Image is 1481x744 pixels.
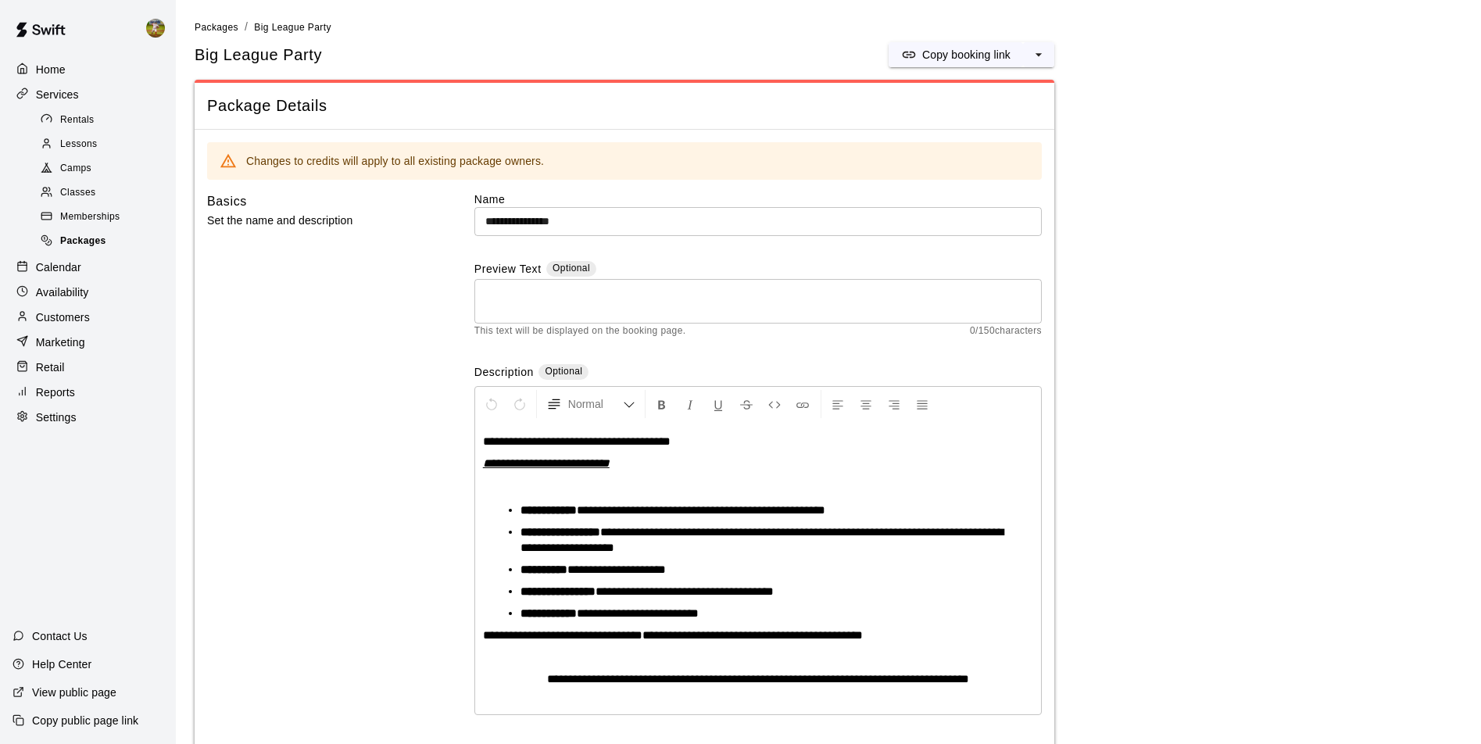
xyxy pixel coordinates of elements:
span: Camps [60,161,91,177]
button: Copy booking link [889,42,1023,67]
span: Packages [195,22,238,33]
a: Lessons [38,132,176,156]
p: Calendar [36,259,81,275]
a: Calendar [13,256,163,279]
a: Classes [38,181,176,206]
span: Big League Party [254,22,331,33]
button: Formatting Options [540,390,642,418]
a: Customers [13,306,163,329]
span: Packages [60,234,106,249]
p: Home [36,62,66,77]
span: Classes [60,185,95,201]
button: Insert Code [761,390,788,418]
div: Packages [38,231,170,252]
button: select merge strategy [1023,42,1054,67]
h5: Big League Party [195,45,322,66]
p: Contact Us [32,628,88,644]
label: Description [474,364,534,382]
span: Memberships [60,209,120,225]
button: Format Strikethrough [733,390,760,418]
a: Settings [13,406,163,429]
p: Help Center [32,656,91,672]
div: split button [889,42,1054,67]
p: Services [36,87,79,102]
button: Format Underline [705,390,732,418]
p: Copy public page link [32,713,138,728]
a: Memberships [38,206,176,230]
span: 0 / 150 characters [970,324,1042,339]
li: / [245,19,248,35]
a: Home [13,58,163,81]
p: Settings [36,410,77,425]
span: Package Details [207,95,1042,116]
button: Left Align [825,390,851,418]
p: Copy booking link [922,47,1011,63]
div: Lessons [38,134,170,156]
button: Justify Align [909,390,935,418]
p: Customers [36,309,90,325]
a: Availability [13,281,163,304]
h6: Basics [207,191,247,212]
div: Classes [38,182,170,204]
button: Format Italics [677,390,703,418]
a: Retail [13,356,163,379]
button: Insert Link [789,390,816,418]
label: Preview Text [474,261,542,279]
div: Jhonny Montoya [143,13,176,44]
a: Packages [195,20,238,33]
button: Center Align [853,390,879,418]
div: Rentals [38,109,170,131]
p: Availability [36,284,89,300]
span: Optional [553,263,590,274]
a: Reports [13,381,163,404]
span: Rentals [60,113,95,128]
button: Redo [506,390,533,418]
img: Jhonny Montoya [146,19,165,38]
a: Rentals [38,108,176,132]
a: Services [13,83,163,106]
p: Set the name and description [207,211,424,231]
p: Reports [36,385,75,400]
span: Normal [568,396,623,412]
span: This text will be displayed on the booking page. [474,324,686,339]
button: Format Bold [649,390,675,418]
div: Changes to credits will apply to all existing package owners. [246,147,544,175]
span: Lessons [60,137,98,152]
a: Packages [38,230,176,254]
p: Marketing [36,334,85,350]
label: Name [474,191,1042,207]
div: Camps [38,158,170,180]
button: Right Align [881,390,907,418]
button: Undo [478,390,505,418]
a: Camps [38,157,176,181]
a: Marketing [13,331,163,354]
nav: breadcrumb [195,19,1462,36]
div: Memberships [38,206,170,228]
p: Retail [36,359,65,375]
p: View public page [32,685,116,700]
span: Optional [545,366,582,377]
